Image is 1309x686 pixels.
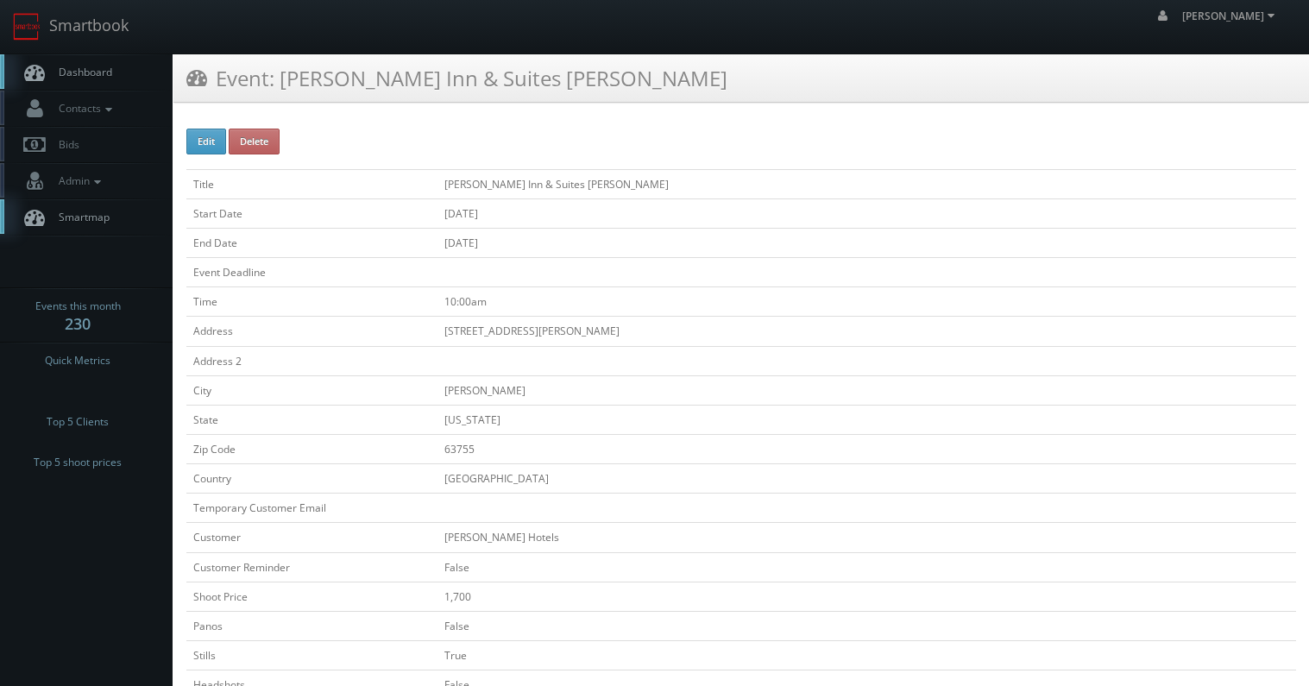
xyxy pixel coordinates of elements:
[186,464,437,494] td: Country
[186,346,437,375] td: Address 2
[186,582,437,611] td: Shoot Price
[13,13,41,41] img: smartbook-logo.png
[437,523,1296,552] td: [PERSON_NAME] Hotels
[50,65,112,79] span: Dashboard
[229,129,280,154] button: Delete
[50,173,105,188] span: Admin
[50,101,116,116] span: Contacts
[437,640,1296,670] td: True
[186,169,437,198] td: Title
[437,582,1296,611] td: 1,700
[437,198,1296,228] td: [DATE]
[186,434,437,463] td: Zip Code
[437,375,1296,405] td: [PERSON_NAME]
[437,317,1296,346] td: [STREET_ADDRESS][PERSON_NAME]
[437,169,1296,198] td: [PERSON_NAME] Inn & Suites [PERSON_NAME]
[50,137,79,152] span: Bids
[186,287,437,317] td: Time
[186,198,437,228] td: Start Date
[186,129,226,154] button: Edit
[186,611,437,640] td: Panos
[34,454,122,471] span: Top 5 shoot prices
[65,313,91,334] strong: 230
[186,552,437,582] td: Customer Reminder
[437,287,1296,317] td: 10:00am
[437,611,1296,640] td: False
[186,63,727,93] h3: Event: [PERSON_NAME] Inn & Suites [PERSON_NAME]
[186,523,437,552] td: Customer
[186,228,437,257] td: End Date
[186,494,437,523] td: Temporary Customer Email
[437,228,1296,257] td: [DATE]
[50,210,110,224] span: Smartmap
[1182,9,1280,23] span: [PERSON_NAME]
[35,298,121,315] span: Events this month
[47,413,109,431] span: Top 5 Clients
[186,640,437,670] td: Stills
[437,464,1296,494] td: [GEOGRAPHIC_DATA]
[437,552,1296,582] td: False
[437,405,1296,434] td: [US_STATE]
[45,352,110,369] span: Quick Metrics
[186,375,437,405] td: City
[186,258,437,287] td: Event Deadline
[186,317,437,346] td: Address
[186,405,437,434] td: State
[437,434,1296,463] td: 63755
